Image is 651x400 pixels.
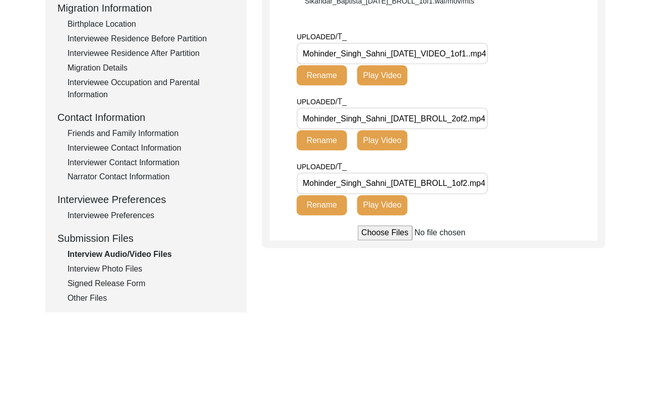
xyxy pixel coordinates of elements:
div: Friends and Family Information [68,127,235,140]
button: Rename [297,65,347,86]
span: UPLOADED/ [297,163,338,171]
button: Play Video [357,130,408,151]
span: UPLOADED/ [297,33,338,41]
button: Rename [297,130,347,151]
div: Migration Information [57,1,235,16]
div: Signed Release Form [68,278,235,290]
div: Interviewee Occupation and Parental Information [68,77,235,101]
button: Play Video [357,195,408,216]
button: Play Video [357,65,408,86]
div: Narrator Contact Information [68,171,235,183]
div: Interviewee Contact Information [68,142,235,154]
span: UPLOADED/ [297,98,338,106]
div: Other Files [68,293,235,305]
div: Interviewee Preferences [68,210,235,222]
div: Submission Files [57,231,235,246]
div: Birthplace Location [68,18,235,30]
div: Interviewee Residence After Partition [68,47,235,59]
span: T_ [338,32,347,41]
span: T_ [338,162,347,171]
div: Interviewee Preferences [57,192,235,208]
div: Interviewee Residence Before Partition [68,33,235,45]
div: Contact Information [57,110,235,125]
span: T_ [338,97,347,106]
div: Interview Audio/Video Files [68,249,235,261]
button: Rename [297,195,347,216]
div: Interviewer Contact Information [68,157,235,169]
div: Migration Details [68,62,235,74]
div: Interview Photo Files [68,263,235,276]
